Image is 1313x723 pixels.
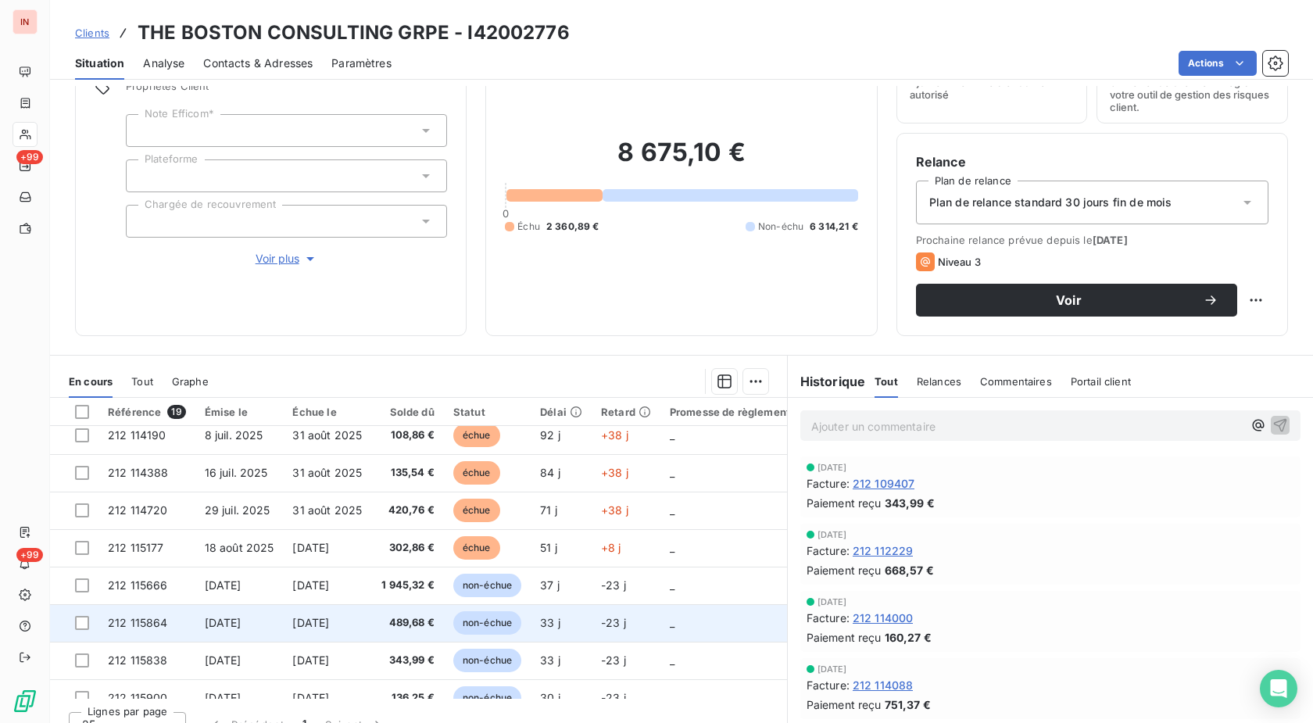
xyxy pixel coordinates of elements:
[885,629,932,646] span: 160,27 €
[205,616,241,629] span: [DATE]
[108,616,168,629] span: 212 115864
[853,610,914,626] span: 212 114000
[75,55,124,71] span: Situation
[138,19,570,47] h3: THE BOSTON CONSULTING GRPE - I42002776
[1110,76,1275,113] span: Surveiller ce client en intégrant votre outil de gestion des risques client.
[381,653,435,668] span: 343,99 €
[807,677,850,693] span: Facture :
[292,503,362,517] span: 31 août 2025
[108,428,166,442] span: 212 114190
[505,137,857,184] h2: 8 675,10 €
[807,542,850,559] span: Facture :
[980,375,1052,388] span: Commentaires
[540,406,582,418] div: Délai
[292,406,363,418] div: Échue le
[205,406,274,418] div: Émise le
[817,597,847,607] span: [DATE]
[453,611,521,635] span: non-échue
[126,250,447,267] button: Voir plus
[540,578,560,592] span: 37 j
[601,428,628,442] span: +38 j
[453,499,500,522] span: échue
[292,653,329,667] span: [DATE]
[670,616,674,629] span: _
[810,220,858,234] span: 6 314,21 €
[1260,670,1297,707] div: Open Intercom Messenger
[292,541,329,554] span: [DATE]
[1071,375,1131,388] span: Portail client
[917,375,961,388] span: Relances
[670,691,674,704] span: _
[503,207,509,220] span: 0
[929,195,1172,210] span: Plan de relance standard 30 jours fin de mois
[16,150,43,164] span: +99
[540,616,560,629] span: 33 j
[108,653,168,667] span: 212 115838
[670,578,674,592] span: _
[885,562,934,578] span: 668,57 €
[670,428,674,442] span: _
[381,406,435,418] div: Solde dû
[601,616,626,629] span: -23 j
[381,503,435,518] span: 420,76 €
[205,578,241,592] span: [DATE]
[601,653,626,667] span: -23 j
[517,220,540,234] span: Échu
[601,578,626,592] span: -23 j
[453,461,500,485] span: échue
[108,541,164,554] span: 212 115177
[601,691,626,704] span: -23 j
[1093,234,1128,246] span: [DATE]
[256,251,318,267] span: Voir plus
[205,428,263,442] span: 8 juil. 2025
[670,406,790,418] div: Promesse de règlement
[292,691,329,704] span: [DATE]
[601,466,628,479] span: +38 j
[807,696,882,713] span: Paiement reçu
[540,503,557,517] span: 71 j
[546,220,599,234] span: 2 360,89 €
[885,495,935,511] span: 343,99 €
[75,25,109,41] a: Clients
[916,284,1237,317] button: Voir
[13,689,38,714] img: Logo LeanPay
[108,466,169,479] span: 212 114388
[807,495,882,511] span: Paiement reçu
[817,463,847,472] span: [DATE]
[853,542,914,559] span: 212 112229
[139,169,152,183] input: Ajouter une valeur
[108,405,186,419] div: Référence
[381,690,435,706] span: 136,25 €
[292,578,329,592] span: [DATE]
[670,466,674,479] span: _
[910,76,1075,101] span: Ajouter une limite d’encours autorisé
[453,536,500,560] span: échue
[381,465,435,481] span: 135,54 €
[292,428,362,442] span: 31 août 2025
[817,664,847,674] span: [DATE]
[108,578,168,592] span: 212 115666
[453,686,521,710] span: non-échue
[853,677,914,693] span: 212 114088
[601,541,621,554] span: +8 j
[13,9,38,34] div: IN
[758,220,803,234] span: Non-échu
[75,27,109,39] span: Clients
[381,615,435,631] span: 489,68 €
[139,214,152,228] input: Ajouter une valeur
[601,406,651,418] div: Retard
[540,428,560,442] span: 92 j
[853,475,915,492] span: 212 109407
[453,574,521,597] span: non-échue
[935,294,1203,306] span: Voir
[203,55,313,71] span: Contacts & Adresses
[817,530,847,539] span: [DATE]
[938,256,981,268] span: Niveau 3
[601,503,628,517] span: +38 j
[453,649,521,672] span: non-échue
[126,80,447,102] span: Propriétés Client
[292,466,362,479] span: 31 août 2025
[788,372,866,391] h6: Historique
[875,375,898,388] span: Tout
[108,691,168,704] span: 212 115900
